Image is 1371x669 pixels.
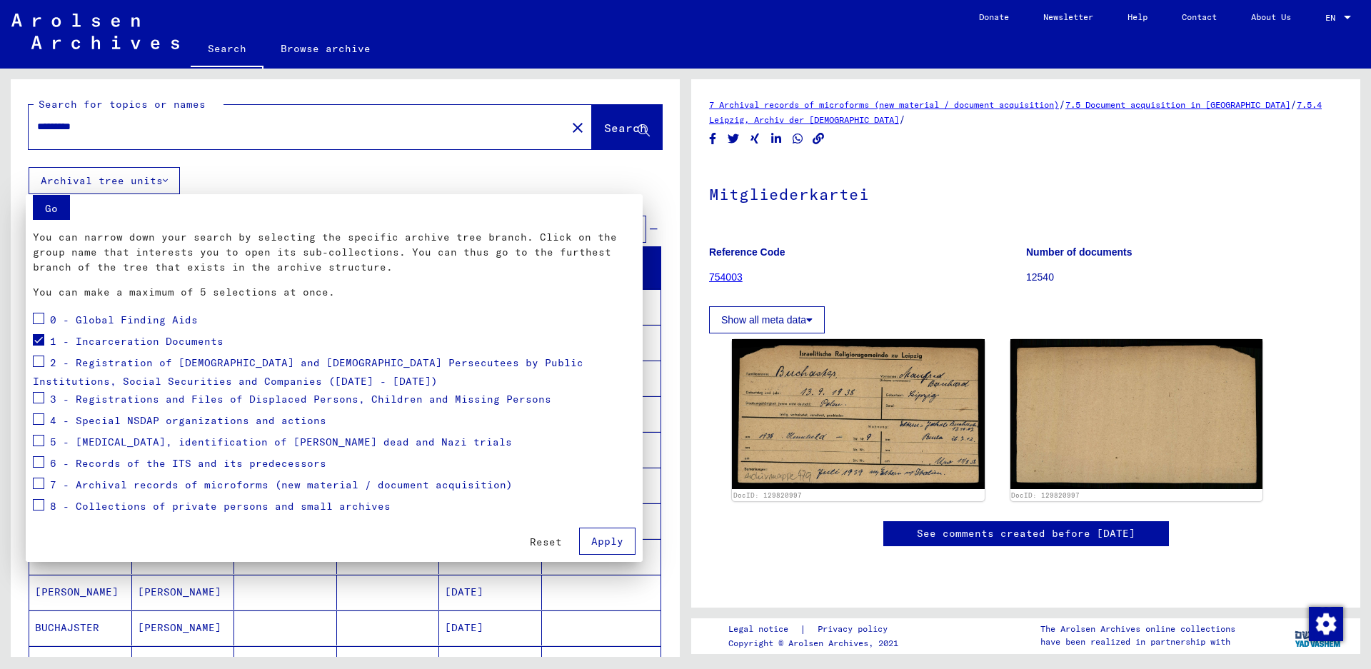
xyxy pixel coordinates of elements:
[33,195,70,220] button: Go
[518,529,573,555] button: Reset
[1308,606,1342,640] div: Change consent
[50,500,391,513] span: 8 - Collections of private persons and small archives
[50,313,198,326] span: 0 - Global Finding Aids
[33,356,583,388] span: 2 - Registration of [DEMOGRAPHIC_DATA] and [DEMOGRAPHIC_DATA] Persecutees by Public Institutions,...
[1309,607,1343,641] img: Change consent
[50,478,513,491] span: 7 - Archival records of microforms (new material / document acquisition)
[50,335,224,348] span: 1 - Incarceration Documents
[33,230,636,275] p: You can narrow down your search by selecting the specific archive tree branch. Click on the group...
[50,436,512,448] span: 5 - [MEDICAL_DATA], identification of [PERSON_NAME] dead and Nazi trials
[579,528,636,555] button: Apply
[50,393,551,406] span: 3 - Registrations and Files of Displaced Persons, Children and Missing Persons
[33,285,636,300] p: You can make a maximum of 5 selections at once.
[50,457,326,470] span: 6 - Records of the ITS and its predecessors
[530,535,562,548] span: Reset
[591,535,623,548] span: Apply
[50,414,326,427] span: 4 - Special NSDAP organizations and actions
